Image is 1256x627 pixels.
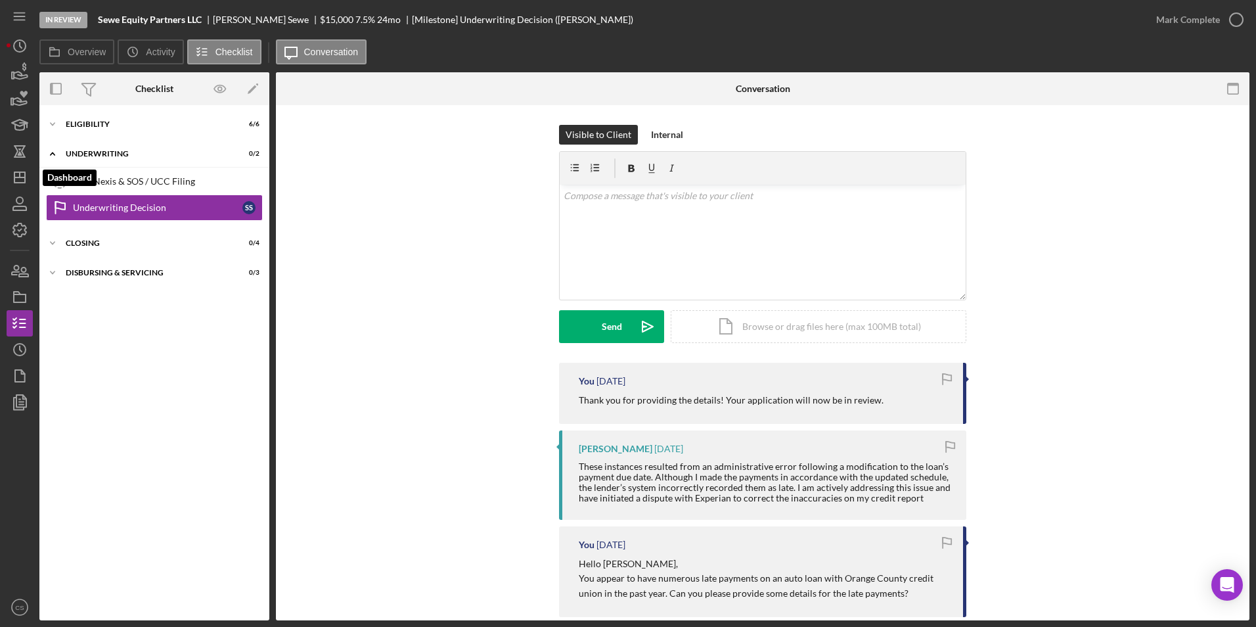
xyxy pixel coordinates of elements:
div: Mark Complete [1156,7,1220,33]
button: Checklist [187,39,261,64]
div: Disbursing & Servicing [66,269,227,277]
div: Underwriting Decision [73,202,242,213]
div: You [579,376,594,386]
button: Send [559,310,664,343]
label: Activity [146,47,175,57]
label: Conversation [304,47,359,57]
div: S S [242,201,256,214]
div: Visible to Client [566,125,631,145]
label: Checklist [215,47,253,57]
button: Visible to Client [559,125,638,145]
a: LexisNexis & SOS / UCC Filing [46,168,263,195]
div: 7.5 % [355,14,375,25]
label: Overview [68,47,106,57]
div: Internal [651,125,683,145]
div: Open Intercom Messenger [1211,569,1243,601]
div: Closing [66,239,227,247]
div: 0 / 3 [236,269,259,277]
button: Activity [118,39,183,64]
time: 2025-09-19 00:30 [654,444,683,454]
div: LexisNexis & SOS / UCC Filing [73,176,262,187]
div: Conversation [736,83,790,94]
p: Hello [PERSON_NAME], [579,557,950,571]
div: 6 / 6 [236,120,259,128]
div: Underwriting [66,150,227,158]
button: Conversation [276,39,367,64]
div: In Review [39,12,87,28]
p: You appear to have numerous late payments on an auto loan with Orange County credit union in the ... [579,571,950,601]
div: Checklist [135,83,173,94]
p: Thank you for providing the details! Your application will now be in review. [579,393,884,407]
time: 2025-09-19 00:23 [596,540,625,550]
div: These instances resulted from an administrative error following a modification to the loan’s paym... [579,461,953,503]
div: Send [602,310,622,343]
button: Internal [644,125,690,145]
button: Overview [39,39,114,64]
span: $15,000 [320,14,353,25]
b: Sewe Equity Partners LLC [98,14,202,25]
div: 24 mo [377,14,401,25]
time: 2025-09-19 20:44 [596,376,625,386]
div: You [579,540,594,550]
a: Underwriting DecisionSS [46,195,263,221]
button: CS [7,594,33,620]
text: CS [15,604,24,611]
div: [PERSON_NAME] [579,444,652,454]
div: Eligibility [66,120,227,128]
button: Mark Complete [1143,7,1249,33]
div: [Milestone] Underwriting Decision ([PERSON_NAME]) [412,14,633,25]
div: 0 / 4 [236,239,259,247]
div: [PERSON_NAME] Sewe [213,14,320,25]
div: 0 / 2 [236,150,259,158]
